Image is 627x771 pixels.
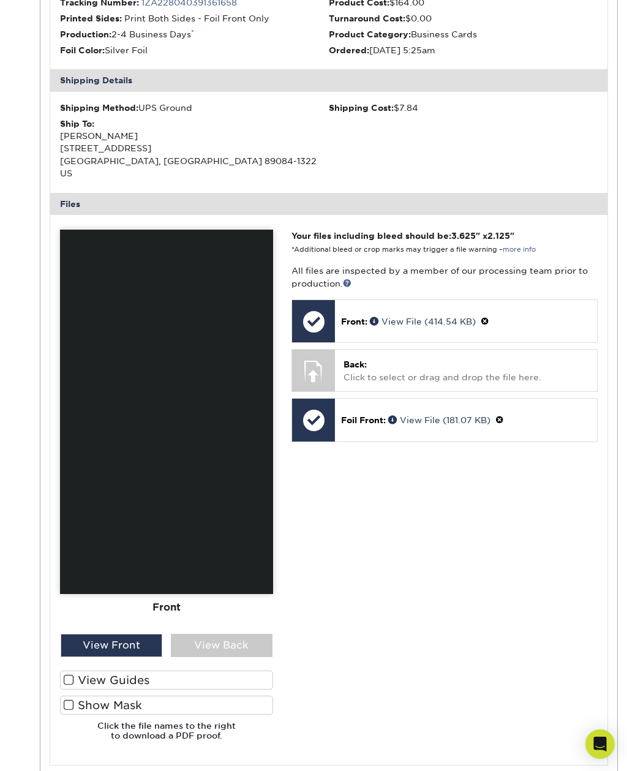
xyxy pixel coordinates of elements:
div: Open Intercom Messenger [585,729,615,759]
li: $0.00 [329,12,598,24]
h6: Click the file names to the right to download a PDF proof. [60,721,273,751]
small: *Additional bleed or crop marks may trigger a file warning – [291,246,536,254]
div: Front [60,595,273,622]
strong: Ordered: [329,45,369,55]
strong: Turnaround Cost: [329,13,405,23]
label: View Guides [60,671,273,690]
strong: Printed Sides: [60,13,122,23]
span: Foil Front: [341,415,386,425]
span: Back: [344,359,367,369]
iframe: Google Customer Reviews [3,734,104,767]
strong: Ship To: [60,119,94,129]
div: Files [50,193,607,215]
li: [DATE] 5:25am [329,44,598,56]
label: Show Mask [60,696,273,715]
strong: Production: [60,29,111,39]
a: more info [503,246,536,254]
a: View File (414.54 KB) [370,317,476,326]
div: View Back [171,634,272,657]
p: All files are inspected by a member of our processing team prior to production. [291,265,598,290]
strong: Shipping Cost: [329,103,394,113]
div: Shipping Details [50,69,607,91]
li: 2-4 Business Days [60,28,329,40]
span: Print Both Sides - Foil Front Only [124,13,269,23]
strong: Shipping Method: [60,103,138,113]
strong: Product Category: [329,29,411,39]
p: Click to select or drag and drop the file here. [344,358,588,383]
li: Business Cards [329,28,598,40]
div: [PERSON_NAME] [STREET_ADDRESS] [GEOGRAPHIC_DATA], [GEOGRAPHIC_DATA] 89084-1322 US [60,118,329,180]
div: UPS Ground [60,102,329,114]
span: Front: [341,317,367,326]
a: View File (181.07 KB) [388,415,490,425]
div: View Front [61,634,162,657]
strong: Your files including bleed should be: " x " [291,231,514,241]
strong: Foil Color: [60,45,105,55]
div: $7.84 [329,102,598,114]
li: Silver Foil [60,44,329,56]
span: 3.625 [451,231,476,241]
span: 2.125 [487,231,510,241]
